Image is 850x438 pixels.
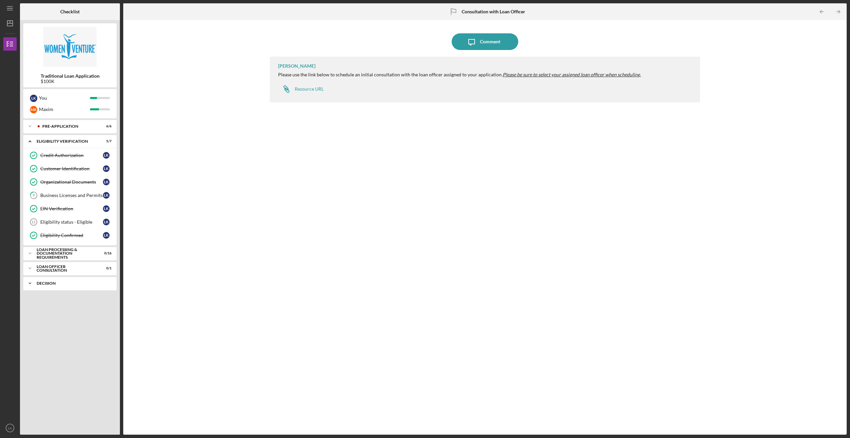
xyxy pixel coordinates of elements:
[3,421,17,435] button: LK
[37,265,95,272] div: Loan Officer Consultation
[100,124,112,128] div: 6 / 6
[103,152,110,159] div: L K
[100,139,112,143] div: 5 / 7
[103,219,110,225] div: L K
[27,149,113,162] a: Credit AuthorizationLK
[27,175,113,189] a: Organizational DocumentsLK
[39,104,90,115] div: Maxim
[27,189,113,202] a: 9Business Licenses and PermitsLK
[40,153,103,158] div: Credit Authorization
[41,73,100,79] b: Traditional Loan Application
[41,79,100,84] div: $100K
[27,162,113,175] a: Customer IdentificationLK
[278,63,315,69] div: [PERSON_NAME]
[100,266,112,270] div: 0 / 1
[37,281,108,285] div: Decision
[278,72,641,77] div: Please use the link below to schedule an initial consultation with the loan officer assigned to y...
[8,426,12,430] text: LK
[27,229,113,242] a: Eligibility ConfirmedLK
[295,86,324,92] div: Resource URL
[23,27,117,67] img: Product logo
[103,192,110,199] div: L K
[27,215,113,229] a: 11Eligibility status - EligibleLK
[37,139,95,143] div: Eligibility Verification
[60,9,80,14] b: Checklist
[40,233,103,238] div: Eligibility Confirmed
[33,193,35,198] tspan: 9
[278,82,324,96] a: Resource URL
[100,251,112,255] div: 0 / 16
[31,220,35,224] tspan: 11
[37,248,95,259] div: Loan Processing & Documentation Requirements
[40,219,103,225] div: Eligibility status - Eligible
[452,33,518,50] button: Comment
[30,106,37,113] div: M K
[40,179,103,185] div: Organizational Documents
[40,166,103,171] div: Customer Identification
[503,72,641,77] em: Please be sure to select your assigned loan officer when scheduling.
[462,9,525,14] b: Consultation with Loan Officer
[30,95,37,102] div: L K
[39,92,90,104] div: You
[103,232,110,239] div: L K
[42,124,95,128] div: Pre-Application
[103,205,110,212] div: L K
[40,193,103,198] div: Business Licenses and Permits
[27,202,113,215] a: EIN VerificationLK
[40,206,103,211] div: EIN Verification
[480,33,500,50] div: Comment
[103,179,110,185] div: L K
[103,165,110,172] div: L K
